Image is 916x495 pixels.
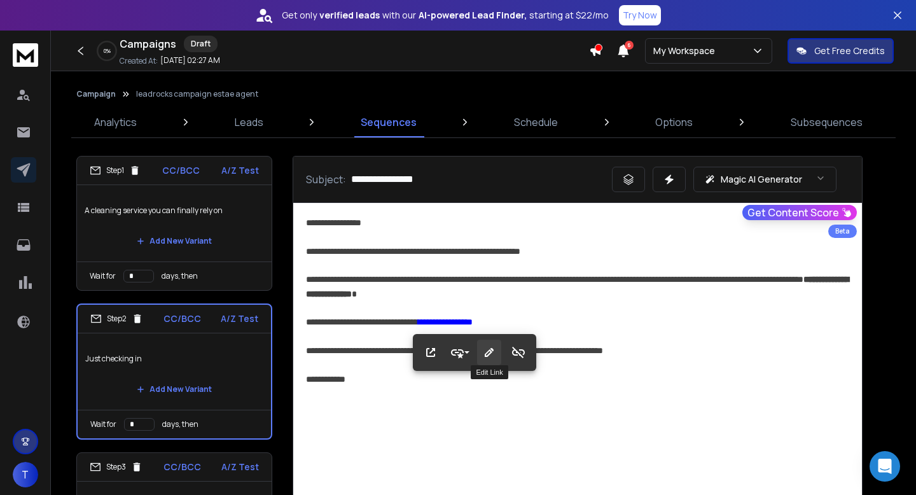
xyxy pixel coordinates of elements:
button: Add New Variant [127,228,222,254]
a: Schedule [506,107,566,137]
p: days, then [162,271,198,281]
button: Campaign [76,89,116,99]
p: Subsequences [791,115,863,130]
p: Get only with our starting at $22/mo [282,9,609,22]
p: Schedule [514,115,558,130]
a: Options [648,107,700,137]
button: Add New Variant [127,377,222,402]
button: Open Link [419,340,443,365]
div: Open Intercom Messenger [870,451,900,482]
p: A cleaning service you can finally rely on [85,193,264,228]
button: Magic AI Generator [693,167,836,192]
p: [DATE] 02:27 AM [160,55,220,66]
p: Just checking in [85,341,263,377]
div: Step 3 [90,461,142,473]
a: Analytics [87,107,144,137]
p: Get Free Credits [814,45,885,57]
p: Leads [235,115,263,130]
button: Get Content Score [742,205,857,220]
img: logo [13,43,38,67]
div: Step 1 [90,165,141,176]
p: A/Z Test [221,164,259,177]
li: Step1CC/BCCA/Z TestA cleaning service you can finally rely onAdd New VariantWait fordays, then [76,156,272,291]
button: T [13,462,38,487]
p: 0 % [104,47,111,55]
p: CC/BCC [163,461,201,473]
p: A/Z Test [221,312,258,325]
span: 6 [625,41,634,50]
p: Options [655,115,693,130]
p: Sequences [361,115,417,130]
p: Wait for [90,419,116,429]
h1: Campaigns [120,36,176,52]
p: Created At: [120,56,158,66]
a: Sequences [353,107,424,137]
div: Edit Link [471,365,508,379]
button: Get Free Credits [788,38,894,64]
p: Magic AI Generator [721,173,802,186]
p: My Workspace [653,45,720,57]
p: Subject: [306,172,346,187]
li: Step2CC/BCCA/Z TestJust checking inAdd New VariantWait fordays, then [76,303,272,440]
div: Step 2 [90,313,143,324]
p: Try Now [623,9,657,22]
a: Leads [227,107,271,137]
div: Beta [828,225,857,238]
strong: verified leads [319,9,380,22]
strong: AI-powered Lead Finder, [419,9,527,22]
p: Wait for [90,271,116,281]
div: Draft [184,36,218,52]
a: Subsequences [783,107,870,137]
p: CC/BCC [162,164,200,177]
p: Analytics [94,115,137,130]
button: Try Now [619,5,661,25]
p: A/Z Test [221,461,259,473]
p: leadrocks campaign estae agent [136,89,258,99]
button: Unlink [506,340,531,365]
p: days, then [162,419,198,429]
p: CC/BCC [163,312,201,325]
